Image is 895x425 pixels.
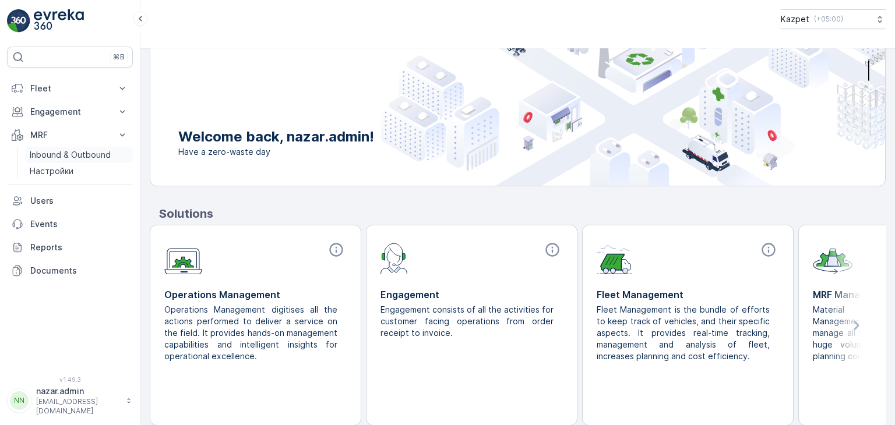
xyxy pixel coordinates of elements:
[597,288,779,302] p: Fleet Management
[113,52,125,62] p: ⌘B
[25,147,133,163] a: Inbound & Outbound
[597,242,632,274] img: module-icon
[30,129,110,141] p: MRF
[7,100,133,123] button: Engagement
[813,242,852,274] img: module-icon
[164,242,202,275] img: module-icon
[30,195,128,207] p: Users
[781,9,886,29] button: Kazpet(+05:00)
[30,83,110,94] p: Fleet
[30,242,128,253] p: Reports
[7,259,133,282] a: Documents
[34,9,84,33] img: logo_light-DOdMpM7g.png
[7,376,133,383] span: v 1.49.3
[7,123,133,147] button: MRF
[7,212,133,236] a: Events
[159,205,886,222] p: Solutions
[7,9,30,33] img: logo
[10,391,29,410] div: NN
[380,288,563,302] p: Engagement
[7,236,133,259] a: Reports
[25,163,133,179] a: Настройки
[7,385,133,416] button: NNnazar.admin[EMAIL_ADDRESS][DOMAIN_NAME]
[814,15,843,24] p: ( +05:00 )
[380,304,554,339] p: Engagement consists of all the activities for customer facing operations from order receipt to in...
[781,13,809,25] p: Kazpet
[36,385,120,397] p: nazar.admin
[30,218,128,230] p: Events
[7,189,133,212] a: Users
[30,165,73,177] p: Настройки
[178,146,374,158] span: Have a zero-waste day
[178,127,374,146] p: Welcome back, nazar.admin!
[380,242,408,274] img: module-icon
[30,106,110,118] p: Engagement
[597,304,770,362] p: Fleet Management is the bundle of efforts to keep track of vehicles, and their specific aspects. ...
[30,149,111,161] p: Inbound & Outbound
[164,304,337,362] p: Operations Management digitises all the actions performed to deliver a service on the field. It p...
[36,397,120,416] p: [EMAIL_ADDRESS][DOMAIN_NAME]
[30,265,128,277] p: Documents
[164,288,347,302] p: Operations Management
[7,77,133,100] button: Fleet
